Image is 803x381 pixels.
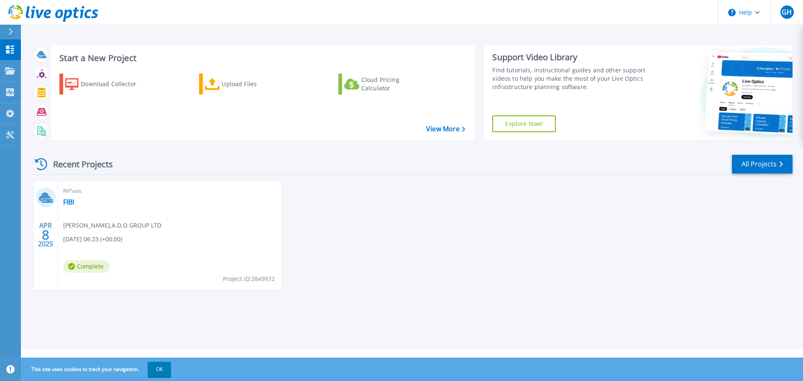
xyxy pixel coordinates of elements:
[23,362,171,377] span: This site uses cookies to track your navigation.
[338,74,432,95] a: Cloud Pricing Calculator
[63,221,161,230] span: [PERSON_NAME] , A.D.O GROUP LTD
[32,154,124,174] div: Recent Projects
[492,52,650,63] div: Support Video Library
[732,155,793,174] a: All Projects
[782,9,792,15] span: GH
[59,74,153,95] a: Download Collector
[63,187,276,196] span: RVTools
[63,235,122,244] span: [DATE] 06:23 (+00:00)
[492,66,650,91] div: Find tutorials, instructional guides and other support videos to help you make the most of your L...
[148,362,171,377] button: OK
[38,220,54,250] div: APR 2025
[63,198,74,206] a: FIBI
[223,274,275,284] span: Project ID: 2849972
[426,125,465,133] a: View More
[42,231,49,238] span: 8
[492,115,556,132] a: Explore Now!
[199,74,292,95] a: Upload Files
[63,260,110,273] span: Complete
[81,76,148,92] div: Download Collector
[222,76,289,92] div: Upload Files
[59,54,465,63] h3: Start a New Project
[361,76,428,92] div: Cloud Pricing Calculator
